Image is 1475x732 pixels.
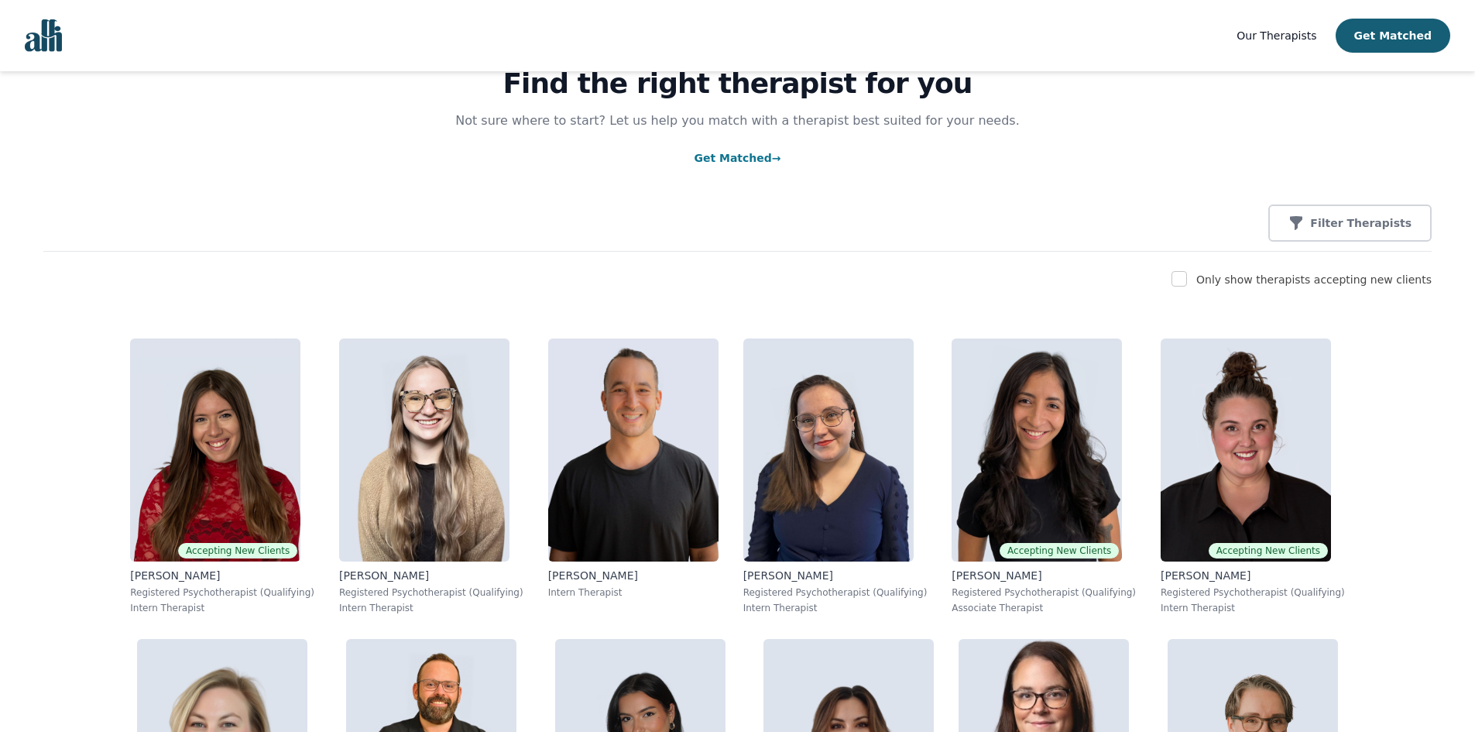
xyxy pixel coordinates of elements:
[178,543,297,558] span: Accepting New Clients
[1161,339,1331,562] img: Janelle_Rushton
[548,568,719,583] p: [PERSON_NAME]
[939,326,1148,627] a: Natalia_SarmientoAccepting New Clients[PERSON_NAME]Registered Psychotherapist (Qualifying)Associa...
[1148,326,1357,627] a: Janelle_RushtonAccepting New Clients[PERSON_NAME]Registered Psychotherapist (Qualifying)Intern Th...
[327,326,536,627] a: Faith_Woodley[PERSON_NAME]Registered Psychotherapist (Qualifying)Intern Therapist
[1237,29,1316,42] span: Our Therapists
[1209,543,1328,558] span: Accepting New Clients
[339,339,509,562] img: Faith_Woodley
[536,326,731,627] a: Kavon_Banejad[PERSON_NAME]Intern Therapist
[43,68,1432,99] h1: Find the right therapist for you
[441,112,1035,130] p: Not sure where to start? Let us help you match with a therapist best suited for your needs.
[25,19,62,52] img: alli logo
[952,602,1136,614] p: Associate Therapist
[1196,273,1432,286] label: Only show therapists accepting new clients
[130,586,314,599] p: Registered Psychotherapist (Qualifying)
[1161,586,1345,599] p: Registered Psychotherapist (Qualifying)
[1268,204,1432,242] button: Filter Therapists
[1336,19,1450,53] button: Get Matched
[743,339,914,562] img: Vanessa_McCulloch
[1237,26,1316,45] a: Our Therapists
[952,586,1136,599] p: Registered Psychotherapist (Qualifying)
[743,568,928,583] p: [PERSON_NAME]
[731,326,940,627] a: Vanessa_McCulloch[PERSON_NAME]Registered Psychotherapist (Qualifying)Intern Therapist
[694,152,780,164] a: Get Matched
[339,602,523,614] p: Intern Therapist
[952,568,1136,583] p: [PERSON_NAME]
[1161,568,1345,583] p: [PERSON_NAME]
[1310,215,1412,231] p: Filter Therapists
[548,339,719,562] img: Kavon_Banejad
[130,568,314,583] p: [PERSON_NAME]
[339,586,523,599] p: Registered Psychotherapist (Qualifying)
[118,326,327,627] a: Alisha_LevineAccepting New Clients[PERSON_NAME]Registered Psychotherapist (Qualifying)Intern Ther...
[1161,602,1345,614] p: Intern Therapist
[743,586,928,599] p: Registered Psychotherapist (Qualifying)
[548,586,719,599] p: Intern Therapist
[952,339,1122,562] img: Natalia_Sarmiento
[130,339,300,562] img: Alisha_Levine
[743,602,928,614] p: Intern Therapist
[1000,543,1119,558] span: Accepting New Clients
[772,152,781,164] span: →
[130,602,314,614] p: Intern Therapist
[339,568,523,583] p: [PERSON_NAME]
